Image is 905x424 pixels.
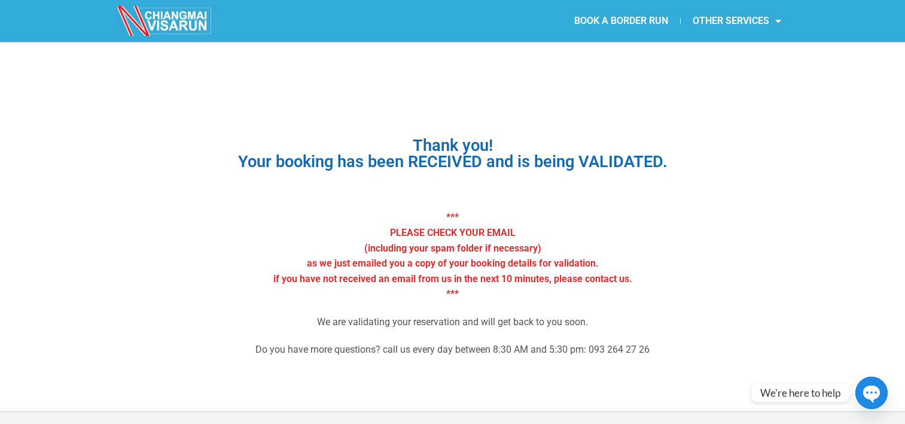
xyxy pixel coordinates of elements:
[452,7,793,35] nav: Menu
[681,7,793,35] a: OTHER SERVICES
[145,314,761,330] p: We are validating your reservation and will get back to you soon.
[145,342,761,358] p: Do you have more questions? call us every day between 8:30 AM and 5:30 pm: 093 264 27 26
[364,211,541,253] strong: *** PLEASE CHECK YOUR EMAIL (including your spam folder if necessary)
[145,138,761,170] h1: Thank you! Your booking has been RECEIVED and is being VALIDATED.
[273,258,632,299] strong: as we just emailed you a copy of your booking details for validation. if you have not received an...
[562,7,680,35] a: BOOK A BORDER RUN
